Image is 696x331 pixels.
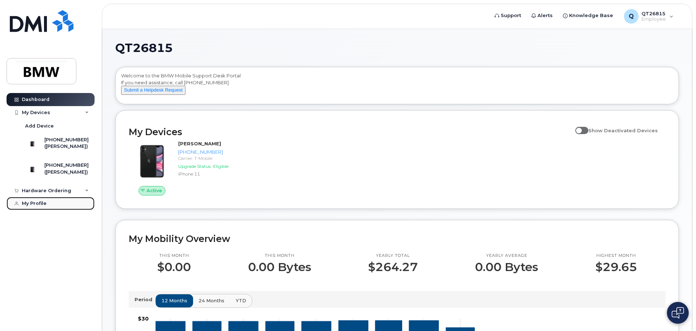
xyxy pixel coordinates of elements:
[588,128,658,133] span: Show Deactivated Devices
[115,43,173,53] span: QT26815
[178,141,221,146] strong: [PERSON_NAME]
[178,155,253,161] div: Carrier: T-Mobile
[157,261,191,274] p: $0.00
[178,171,253,177] div: iPhone 11
[595,261,637,274] p: $29.65
[368,261,418,274] p: $264.27
[595,253,637,259] p: Highest month
[475,261,538,274] p: 0.00 Bytes
[236,297,246,304] span: YTD
[121,72,673,101] div: Welcome to the BMW Mobile Support Desk Portal If you need assistance, call [PHONE_NUMBER].
[178,164,212,169] span: Upgrade Status:
[575,124,581,129] input: Show Deactivated Devices
[129,140,256,195] a: Active[PERSON_NAME][PHONE_NUMBER]Carrier: T-MobileUpgrade Status:EligibleiPhone 11
[672,307,684,319] img: Open chat
[178,149,253,156] div: [PHONE_NUMBER]
[157,253,191,259] p: This month
[129,126,572,137] h2: My Devices
[248,253,311,259] p: This month
[368,253,418,259] p: Yearly total
[213,164,228,169] span: Eligible
[129,233,665,244] h2: My Mobility Overview
[121,87,185,93] a: Submit a Helpdesk Request
[475,253,538,259] p: Yearly average
[121,86,185,95] button: Submit a Helpdesk Request
[135,296,155,303] p: Period
[248,261,311,274] p: 0.00 Bytes
[147,187,162,194] span: Active
[135,144,169,179] img: iPhone_11.jpg
[199,297,224,304] span: 24 months
[138,315,149,322] tspan: $30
